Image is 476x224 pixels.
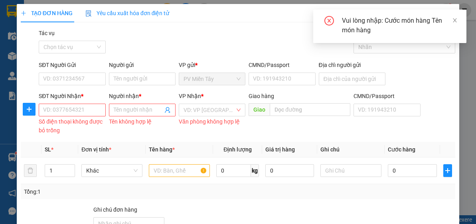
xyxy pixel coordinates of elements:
input: 0 [265,164,314,177]
label: Ghi chú đơn hàng [93,206,137,213]
span: Yêu cầu xuất hóa đơn điện tử [85,10,170,16]
span: Khác [86,165,138,177]
input: Dọc đường [270,103,350,116]
span: Cước hàng [388,146,415,153]
div: CMND/Passport [354,92,420,100]
div: Vui lòng nhập: Cước món hàng Tên món hàng [342,16,457,35]
button: plus [443,164,452,177]
span: Giao hàng [249,93,274,99]
span: PV Miền Tây [184,73,241,85]
span: close-circle [324,16,334,27]
button: plus [23,103,36,116]
span: Định lượng [223,146,252,153]
div: Tên không hợp lệ [109,117,176,126]
button: delete [24,164,37,177]
span: plus [21,10,26,16]
span: TẠO ĐƠN HÀNG [21,10,73,16]
button: Close [437,4,459,26]
span: user-add [164,107,171,113]
input: Địa chỉ của người gửi [319,73,385,85]
span: Giao [249,103,270,116]
img: icon [85,10,92,17]
span: Tên hàng [149,146,175,153]
span: plus [23,106,35,112]
div: SĐT Người Gửi [39,61,105,69]
div: Văn phòng không hợp lệ [179,117,245,126]
input: VD: Bàn, Ghế [149,164,210,177]
span: kg [251,164,259,177]
div: Tổng: 1 [24,187,185,196]
div: Người gửi [109,61,176,69]
div: Người nhận [109,92,176,100]
div: Số điện thoại không được bỏ trống [39,117,105,135]
span: Đơn vị tính [81,146,111,153]
th: Ghi chú [317,142,385,157]
label: Tác vụ [39,30,55,36]
div: Địa chỉ người gửi [319,61,385,69]
div: CMND/Passport [249,61,315,69]
span: plus [444,167,452,174]
input: Ghi Chú [320,164,381,177]
span: Giá trị hàng [265,146,295,153]
span: VP Nhận [179,93,201,99]
span: close [452,18,458,23]
div: SĐT Người Nhận [39,92,105,100]
span: SL [45,146,51,153]
div: VP gửi [179,61,245,69]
